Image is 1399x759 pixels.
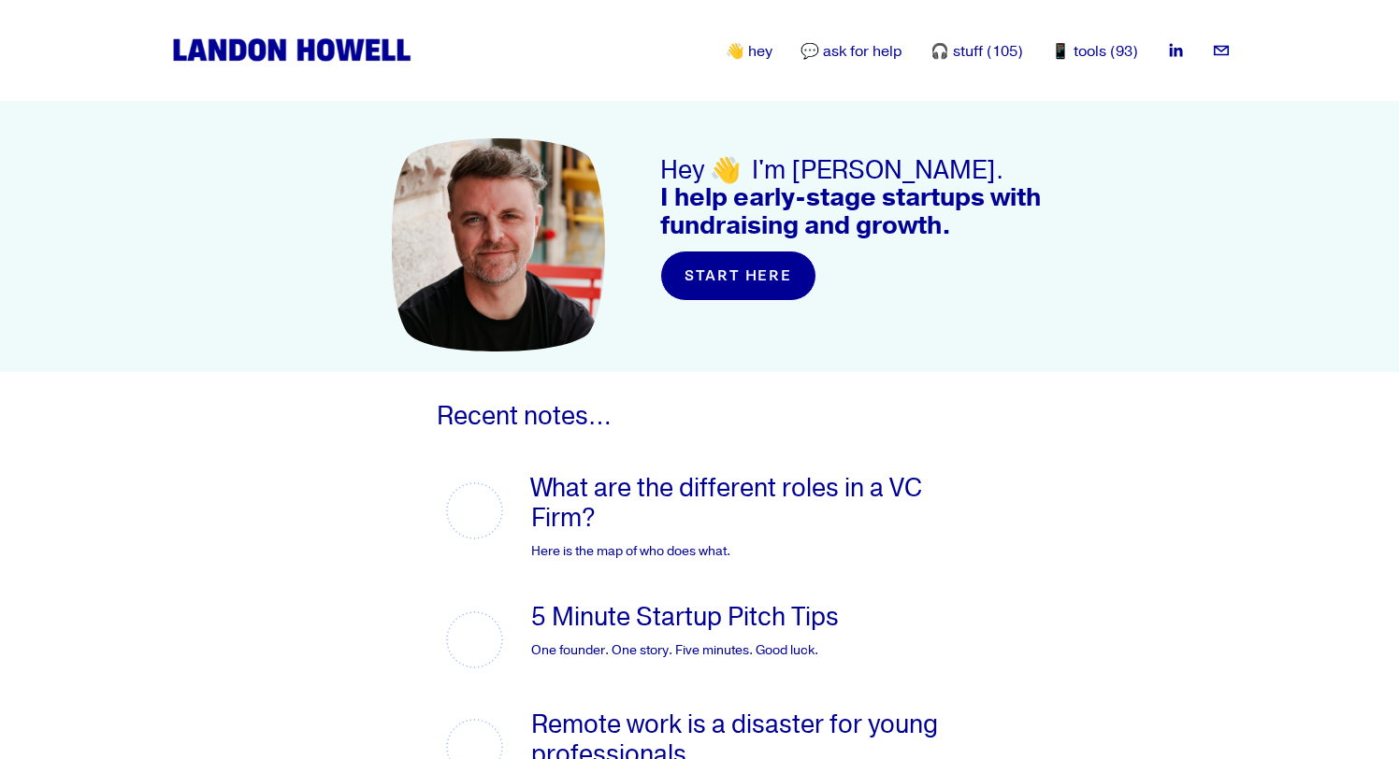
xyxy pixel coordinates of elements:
a: 👋 hey [726,40,772,63]
img: What are the different roles in a VC Firm? [437,473,512,549]
a: What are the different roles in a VC Firm? [531,472,922,534]
a: 📱 tools (93) [1051,40,1138,63]
p: Here is the map of who does what. [531,542,963,561]
a: start here [660,251,816,301]
a: 5 Minute Startup Pitch Tips [531,601,839,633]
a: What are the different roles in a VC Firm? [437,473,531,549]
h3: Recent notes… [437,403,963,430]
strong: I help early-stage startups with fundraising and growth. [660,181,1046,242]
p: One founder. One story. Five minutes. Good luck. [531,641,963,660]
a: 5 Minute Startup Pitch Tips [437,602,531,678]
a: landon.howell@gmail.com [1212,41,1231,60]
img: 5 Minute Startup Pitch Tips [437,602,512,678]
img: Landon Howell [168,35,415,65]
a: LinkedIn [1166,41,1185,60]
a: 🎧 stuff (105) [930,40,1023,63]
a: 💬 ask for help [800,40,902,63]
h3: Hey 👋 I'm [PERSON_NAME]. [660,157,1053,239]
